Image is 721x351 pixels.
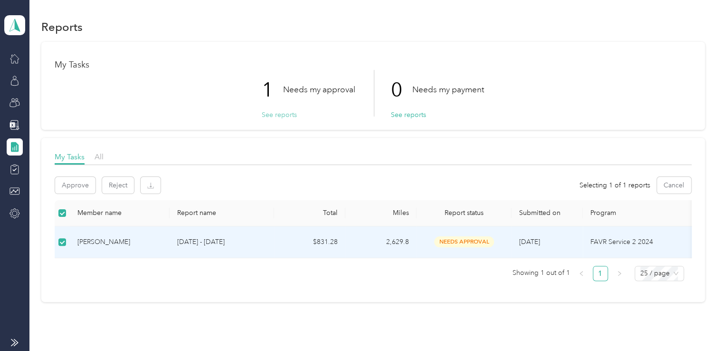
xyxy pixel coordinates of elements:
[519,238,540,246] span: [DATE]
[70,200,170,226] th: Member name
[617,271,622,276] span: right
[668,298,721,351] iframe: Everlance-gr Chat Button Frame
[412,84,484,96] p: Needs my payment
[574,266,589,281] li: Previous Page
[345,226,417,258] td: 2,629.8
[583,226,702,258] td: FAVR Service 2 2024
[512,266,570,280] span: Showing 1 out of 1
[391,70,412,110] p: 0
[283,84,355,96] p: Needs my approval
[574,266,589,281] button: left
[262,110,297,120] button: See reports
[583,200,702,226] th: Program
[612,266,627,281] button: right
[593,266,607,281] a: 1
[77,209,162,217] div: Member name
[274,226,345,258] td: $831.28
[579,271,584,276] span: left
[512,200,583,226] th: Submitted on
[635,266,684,281] div: Page Size
[590,237,694,247] p: FAVR Service 2 2024
[640,266,678,281] span: 25 / page
[657,177,691,194] button: Cancel
[262,70,283,110] p: 1
[55,60,692,70] h1: My Tasks
[170,200,274,226] th: Report name
[391,110,426,120] button: See reports
[55,177,95,194] button: Approve
[177,237,266,247] p: [DATE] - [DATE]
[77,237,162,247] div: [PERSON_NAME]
[434,236,494,247] span: needs approval
[424,209,504,217] span: Report status
[612,266,627,281] li: Next Page
[282,209,338,217] div: Total
[95,152,104,161] span: All
[41,22,83,32] h1: Reports
[579,180,650,190] span: Selecting 1 of 1 reports
[353,209,409,217] div: Miles
[102,177,134,194] button: Reject
[55,152,85,161] span: My Tasks
[593,266,608,281] li: 1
